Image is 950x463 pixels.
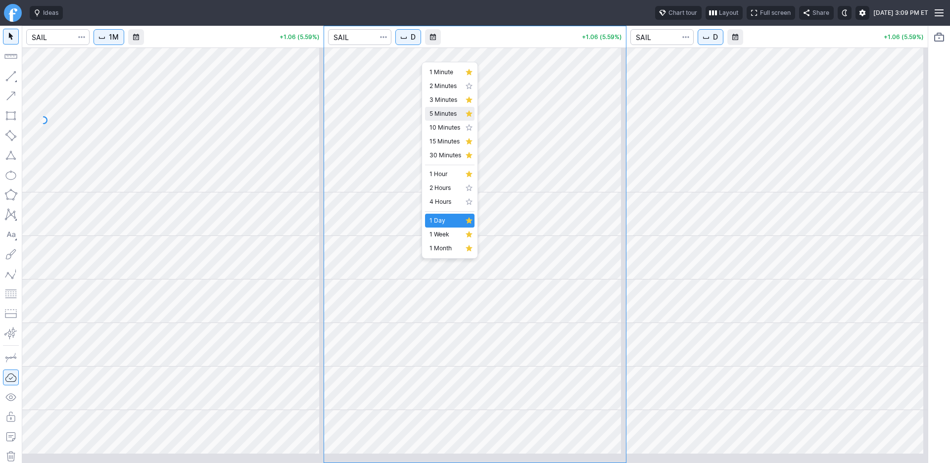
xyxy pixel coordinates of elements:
span: 4 Hours [429,197,461,207]
span: 10 Minutes [429,123,461,133]
span: 1 Hour [429,169,461,179]
span: 15 Minutes [429,137,461,146]
span: 1 Week [429,230,461,239]
span: 3 Minutes [429,95,461,105]
span: 5 Minutes [429,109,461,119]
span: 1 Month [429,243,461,253]
span: 2 Minutes [429,81,461,91]
span: 30 Minutes [429,150,461,160]
span: 1 Day [429,216,461,226]
span: 1 Minute [429,67,461,77]
span: 2 Hours [429,183,461,193]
